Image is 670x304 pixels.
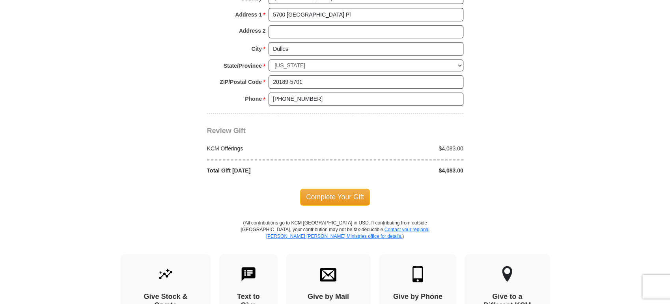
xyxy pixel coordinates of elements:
div: $4,083.00 [335,167,468,174]
img: mobile.svg [409,266,426,282]
h4: Give by Mail [300,293,357,301]
strong: State/Province [224,60,262,71]
div: $4,083.00 [335,145,468,152]
h4: Give by Phone [393,293,442,301]
a: Contact your regional [PERSON_NAME] [PERSON_NAME] Ministries office for details. [266,227,429,239]
img: text-to-give.svg [240,266,257,282]
img: envelope.svg [320,266,336,282]
span: Complete Your Gift [300,189,370,205]
span: Review Gift [207,127,246,135]
p: (All contributions go to KCM [GEOGRAPHIC_DATA] in USD. If contributing from outside [GEOGRAPHIC_D... [241,220,430,254]
strong: City [251,43,261,54]
strong: Address 1 [235,9,262,20]
strong: Address 2 [239,25,266,36]
div: Total Gift [DATE] [203,167,335,174]
img: give-by-stock.svg [157,266,174,282]
strong: ZIP/Postal Code [220,76,262,87]
strong: Phone [245,93,262,104]
img: other-region [502,266,513,282]
div: KCM Offerings [203,145,335,152]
